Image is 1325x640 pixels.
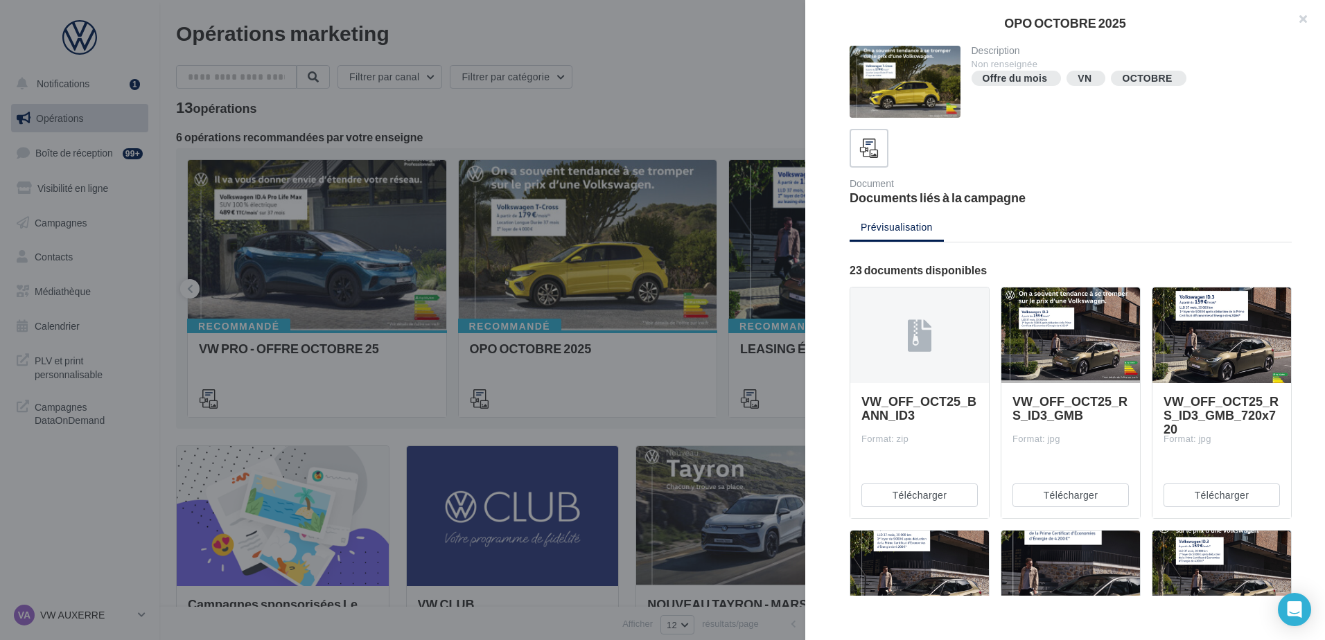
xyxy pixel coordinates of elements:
[983,73,1048,84] div: Offre du mois
[1164,483,1280,507] button: Télécharger
[972,58,1281,71] div: Non renseignée
[850,265,1292,276] div: 23 documents disponibles
[972,46,1281,55] div: Description
[1278,593,1311,626] div: Open Intercom Messenger
[1164,433,1280,445] div: Format: jpg
[850,191,1065,204] div: Documents liés à la campagne
[1122,73,1172,84] div: OCTOBRE
[1164,393,1279,436] span: VW_OFF_OCT25_RS_ID3_GMB_720x720
[1012,483,1129,507] button: Télécharger
[1012,393,1127,423] span: VW_OFF_OCT25_RS_ID3_GMB
[861,483,978,507] button: Télécharger
[861,393,976,423] span: VW_OFF_OCT25_BANN_ID3
[827,17,1303,29] div: OPO OCTOBRE 2025
[861,433,978,445] div: Format: zip
[1078,73,1091,84] div: VN
[850,179,1065,188] div: Document
[1012,433,1129,445] div: Format: jpg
